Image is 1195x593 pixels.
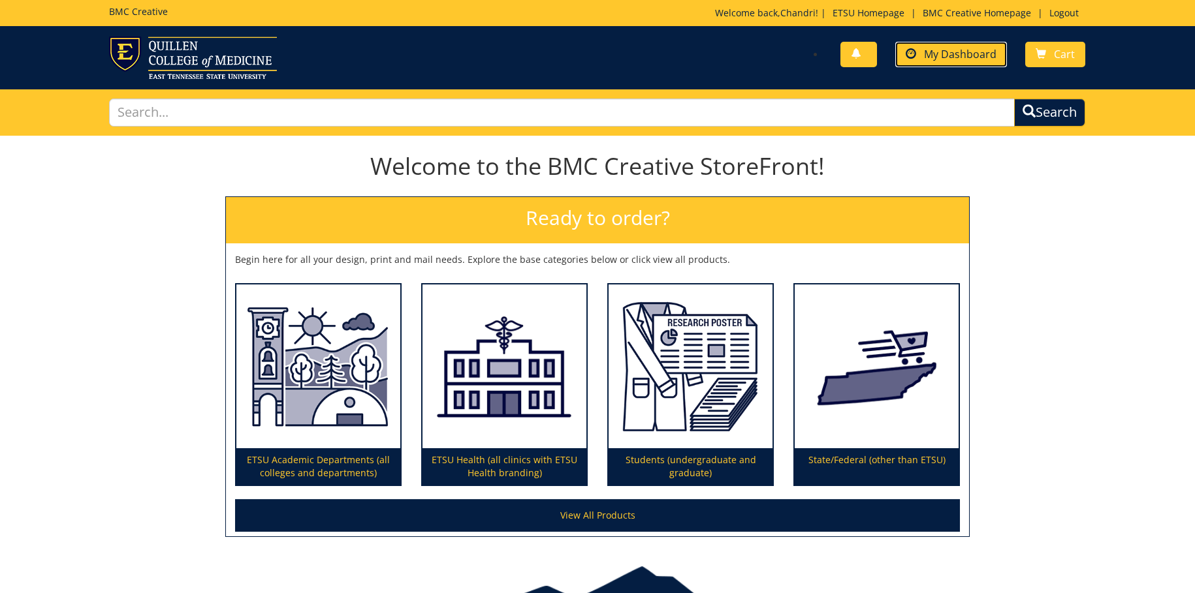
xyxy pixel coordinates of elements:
[1043,7,1085,19] a: Logout
[924,47,996,61] span: My Dashboard
[795,284,959,449] img: State/Federal (other than ETSU)
[109,37,277,79] img: ETSU logo
[715,7,1085,20] p: Welcome back, ! | | |
[609,448,773,485] p: Students (undergraduate and graduate)
[916,7,1038,19] a: BMC Creative Homepage
[609,284,773,485] a: Students (undergraduate and graduate)
[1054,47,1075,61] span: Cart
[780,7,816,19] a: Chandri
[795,284,959,485] a: State/Federal (other than ETSU)
[895,42,1007,67] a: My Dashboard
[826,7,911,19] a: ETSU Homepage
[236,448,400,485] p: ETSU Academic Departments (all colleges and departments)
[1014,99,1085,127] button: Search
[109,99,1015,127] input: Search...
[226,197,969,243] h2: Ready to order?
[422,284,586,449] img: ETSU Health (all clinics with ETSU Health branding)
[236,284,400,449] img: ETSU Academic Departments (all colleges and departments)
[1025,42,1085,67] a: Cart
[235,253,960,266] p: Begin here for all your design, print and mail needs. Explore the base categories below or click ...
[795,448,959,485] p: State/Federal (other than ETSU)
[109,7,168,16] h5: BMC Creative
[609,284,773,449] img: Students (undergraduate and graduate)
[422,448,586,485] p: ETSU Health (all clinics with ETSU Health branding)
[236,284,400,485] a: ETSU Academic Departments (all colleges and departments)
[422,284,586,485] a: ETSU Health (all clinics with ETSU Health branding)
[235,499,960,532] a: View All Products
[225,153,970,179] h1: Welcome to the BMC Creative StoreFront!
